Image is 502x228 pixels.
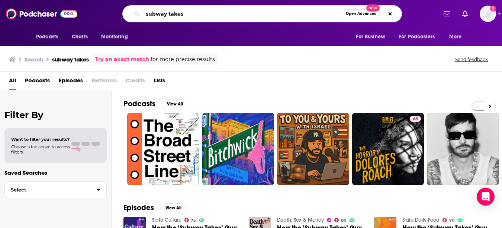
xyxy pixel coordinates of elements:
[277,217,324,223] a: Death, Sex & Money
[154,75,165,90] a: Lists
[96,30,137,44] button: open menu
[11,144,70,155] span: Choose a tab above to access filters.
[72,32,88,42] span: Charts
[122,5,402,22] div: Search podcasts, credits, & more...
[334,218,346,222] a: 80
[366,4,380,12] span: New
[449,219,454,222] span: 70
[161,99,188,108] button: View All
[25,75,50,90] a: Podcasts
[152,217,181,223] a: Slate Culture
[101,32,128,42] span: Monitoring
[123,99,188,108] a: PodcastsView All
[143,8,342,20] input: Search podcasts, credits, & more...
[4,169,107,176] p: Saved Searches
[477,188,495,206] div: Open Intercom Messenger
[123,99,155,108] h2: Podcasts
[394,30,445,44] button: open menu
[123,203,187,212] a: EpisodesView All
[341,219,346,222] span: 80
[52,56,89,63] h3: subway takes
[459,7,471,20] a: Show notifications dropdown
[480,6,496,22] span: Logged in as LTsub
[410,116,421,122] a: 45
[449,32,462,42] span: More
[490,6,496,12] svg: Add a profile image
[346,12,377,16] span: Open Advanced
[67,30,92,44] a: Charts
[6,7,77,21] img: Podchaser - Follow, Share and Rate Podcasts
[413,115,418,123] span: 45
[123,203,154,212] h2: Episodes
[352,113,424,185] a: 45
[36,32,58,42] span: Podcasts
[11,137,70,142] span: Want to filter your results?
[31,30,68,44] button: open menu
[443,218,454,222] a: 70
[402,217,440,223] a: Slate Daily Feed
[151,55,215,64] span: for more precise results
[9,75,16,90] a: All
[184,218,196,222] a: 75
[4,181,107,198] button: Select
[5,187,91,192] span: Select
[441,7,453,20] a: Show notifications dropdown
[4,110,107,120] h2: Filter By
[126,75,145,90] span: Credits
[59,75,83,90] a: Episodes
[351,30,395,44] button: open menu
[342,9,380,18] button: Open AdvancedNew
[356,32,385,42] span: For Business
[25,56,43,63] h3: Search
[480,6,496,22] img: User Profile
[95,55,149,64] a: Try an exact match
[399,32,435,42] span: For Podcasters
[191,219,196,222] span: 75
[92,75,117,90] span: Networks
[160,203,187,212] button: View All
[444,30,471,44] button: open menu
[453,56,490,63] button: Send feedback
[480,6,496,22] button: Show profile menu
